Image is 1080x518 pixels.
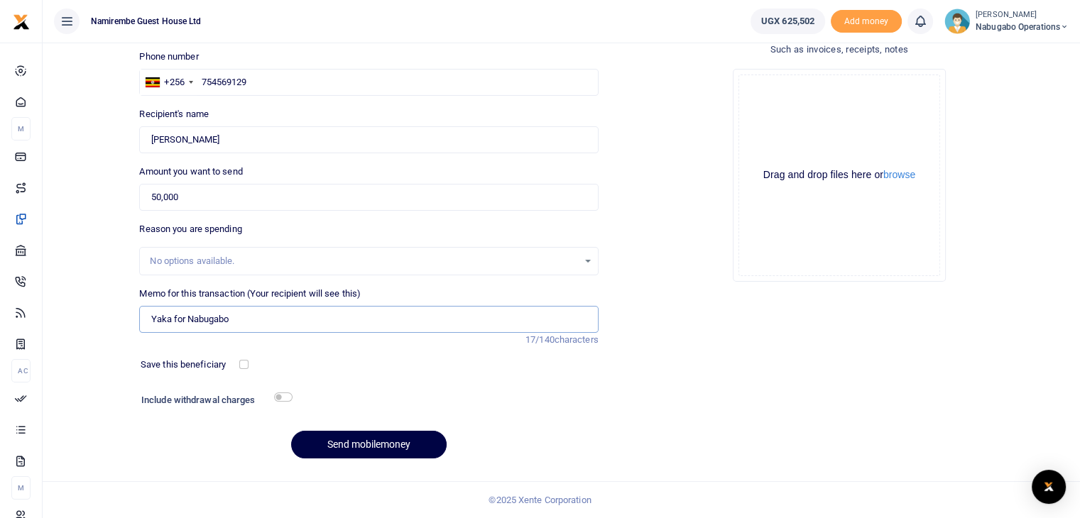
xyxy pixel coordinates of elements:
[141,358,226,372] label: Save this beneficiary
[141,395,286,406] h6: Include withdrawal charges
[976,21,1069,33] span: Nabugabo operations
[139,306,598,333] input: Enter extra information
[13,16,30,26] a: logo-small logo-large logo-large
[11,359,31,382] li: Ac
[140,70,197,95] div: Uganda: +256
[751,9,825,34] a: UGX 625,502
[139,50,198,64] label: Phone number
[150,254,577,268] div: No options available.
[733,69,946,282] div: File Uploader
[139,107,209,121] label: Recipient's name
[831,10,902,33] li: Toup your wallet
[739,168,939,182] div: Drag and drop files here or
[11,476,31,500] li: M
[745,9,831,34] li: Wallet ballance
[944,9,1069,34] a: profile-user [PERSON_NAME] Nabugabo operations
[291,431,447,458] button: Send mobilemoney
[139,222,241,236] label: Reason you are spending
[139,287,361,301] label: Memo for this transaction (Your recipient will see this)
[883,170,915,180] button: browse
[13,13,30,31] img: logo-small
[831,10,902,33] span: Add money
[11,117,31,140] li: M
[1032,470,1066,504] div: Open Intercom Messenger
[139,126,598,153] input: Loading name...
[831,15,902,26] a: Add money
[164,75,184,89] div: +256
[139,184,598,211] input: UGX
[761,14,814,28] span: UGX 625,502
[85,15,207,28] span: Namirembe Guest House Ltd
[610,42,1069,57] h4: Such as invoices, receipts, notes
[976,9,1069,21] small: [PERSON_NAME]
[944,9,970,34] img: profile-user
[555,334,599,345] span: characters
[139,165,242,179] label: Amount you want to send
[525,334,555,345] span: 17/140
[139,69,598,96] input: Enter phone number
